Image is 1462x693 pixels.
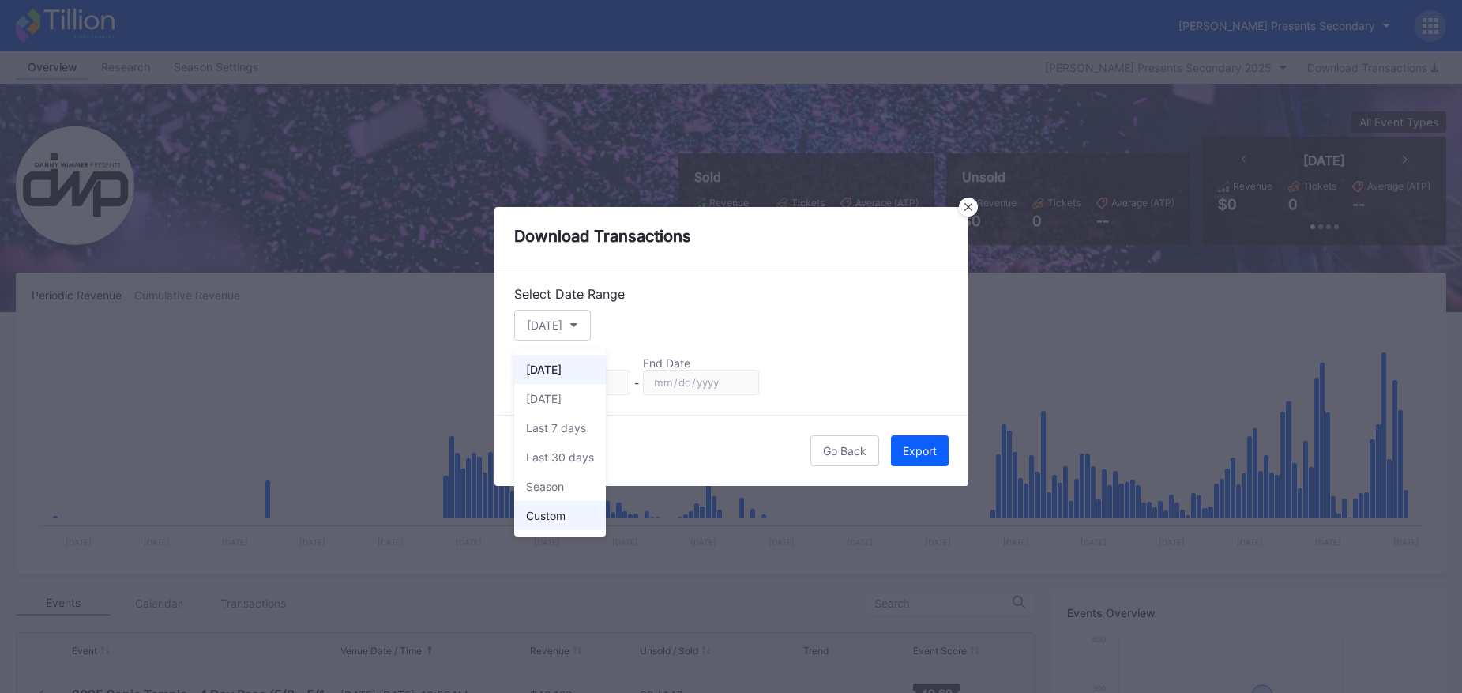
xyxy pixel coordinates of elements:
div: Custom [526,509,566,522]
div: [DATE] [526,392,562,405]
div: [DATE] [526,363,562,376]
div: Last 7 days [526,421,586,435]
div: Season [526,480,564,493]
div: Last 30 days [526,450,594,464]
